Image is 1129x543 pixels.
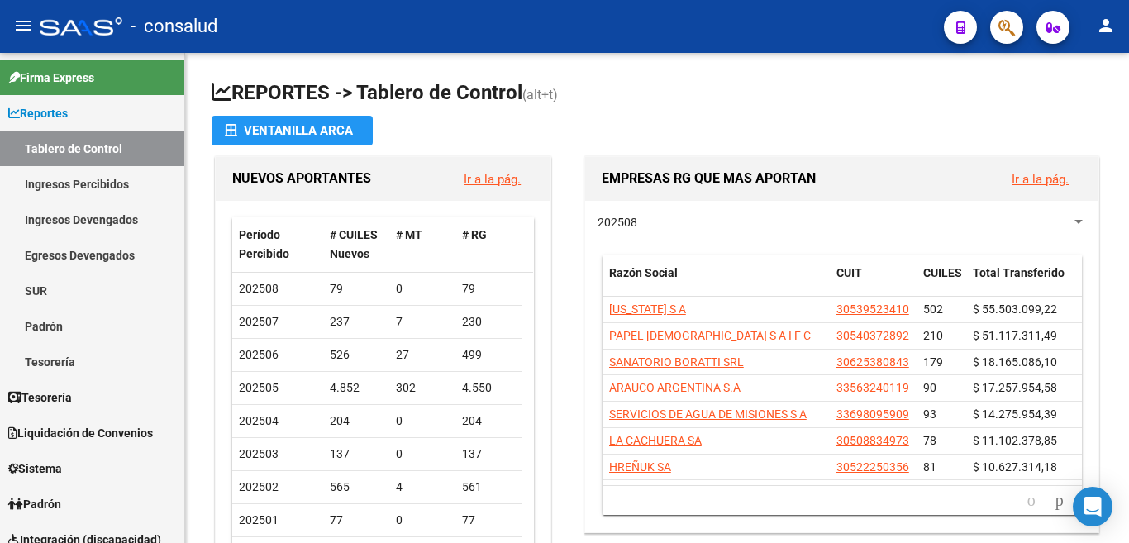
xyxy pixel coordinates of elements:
[1020,492,1043,510] a: go to previous page
[396,379,449,398] div: 302
[330,228,378,260] span: # CUILES Nuevos
[462,312,515,331] div: 230
[389,217,455,272] datatable-header-cell: # MT
[609,460,671,474] span: HREÑUK SA
[232,217,323,272] datatable-header-cell: Período Percibido
[8,424,153,442] span: Liquidación de Convenios
[602,170,816,186] span: EMPRESAS RG QUE MAS APORTAN
[923,329,943,342] span: 210
[462,478,515,497] div: 561
[609,407,807,421] span: SERVICIOS DE AGUA DE MISIONES S A
[923,407,936,421] span: 93
[13,16,33,36] mat-icon: menu
[830,255,917,310] datatable-header-cell: CUIT
[609,355,744,369] span: SANATORIO BORATTI SRL
[239,315,279,328] span: 202507
[396,228,422,241] span: # MT
[462,511,515,530] div: 77
[1048,492,1071,510] a: go to next page
[212,79,1103,108] h1: REPORTES -> Tablero de Control
[8,104,68,122] span: Reportes
[455,217,522,272] datatable-header-cell: # RG
[462,379,515,398] div: 4.550
[923,302,943,316] span: 502
[1012,172,1069,187] a: Ir a la pág.
[239,348,279,361] span: 202506
[603,255,830,310] datatable-header-cell: Razón Social
[396,445,449,464] div: 0
[239,447,279,460] span: 202503
[239,414,279,427] span: 202504
[973,329,1057,342] span: $ 51.117.311,49
[836,460,909,474] span: 30522250356
[239,513,279,526] span: 202501
[836,302,909,316] span: 30539523410
[609,302,686,316] span: [US_STATE] S A
[450,164,534,194] button: Ir a la pág.
[8,69,94,87] span: Firma Express
[323,217,389,272] datatable-header-cell: # CUILES Nuevos
[396,412,449,431] div: 0
[836,434,909,447] span: 30508834973
[330,379,383,398] div: 4.852
[239,381,279,394] span: 202505
[609,434,702,447] span: LA CACHUERA SA
[239,480,279,493] span: 202502
[330,511,383,530] div: 77
[836,266,862,279] span: CUIT
[609,329,811,342] span: PAPEL [DEMOGRAPHIC_DATA] S A I F C
[225,116,360,145] div: Ventanilla ARCA
[396,478,449,497] div: 4
[609,266,678,279] span: Razón Social
[131,8,217,45] span: - consalud
[973,355,1057,369] span: $ 18.165.086,10
[8,495,61,513] span: Padrón
[973,460,1057,474] span: $ 10.627.314,18
[8,388,72,407] span: Tesorería
[330,345,383,364] div: 526
[462,228,487,241] span: # RG
[464,172,521,187] a: Ir a la pág.
[462,345,515,364] div: 499
[330,279,383,298] div: 79
[330,412,383,431] div: 204
[923,381,936,394] span: 90
[1073,487,1112,526] div: Open Intercom Messenger
[330,312,383,331] div: 237
[522,87,558,102] span: (alt+t)
[973,302,1057,316] span: $ 55.503.099,22
[212,116,373,145] button: Ventanilla ARCA
[923,266,962,279] span: CUILES
[973,266,1065,279] span: Total Transferido
[836,355,909,369] span: 30625380843
[462,279,515,298] div: 79
[1096,16,1116,36] mat-icon: person
[836,381,909,394] span: 33563240119
[8,460,62,478] span: Sistema
[923,434,936,447] span: 78
[917,255,966,310] datatable-header-cell: CUILES
[462,445,515,464] div: 137
[396,345,449,364] div: 27
[232,170,371,186] span: NUEVOS APORTANTES
[923,355,943,369] span: 179
[239,228,289,260] span: Período Percibido
[973,407,1057,421] span: $ 14.275.954,39
[973,381,1057,394] span: $ 17.257.954,58
[836,329,909,342] span: 30540372892
[462,412,515,431] div: 204
[973,434,1057,447] span: $ 11.102.378,85
[923,460,936,474] span: 81
[836,407,909,421] span: 33698095909
[966,255,1082,310] datatable-header-cell: Total Transferido
[598,216,637,229] span: 202508
[330,445,383,464] div: 137
[396,312,449,331] div: 7
[396,279,449,298] div: 0
[396,511,449,530] div: 0
[239,282,279,295] span: 202508
[330,478,383,497] div: 565
[609,381,741,394] span: ARAUCO ARGENTINA S.A
[998,164,1082,194] button: Ir a la pág.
